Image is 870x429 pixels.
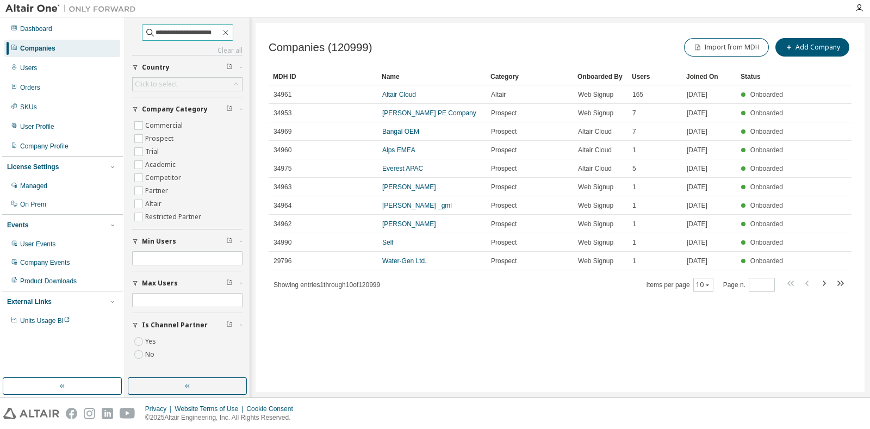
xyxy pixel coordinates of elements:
span: 34964 [274,201,291,210]
span: 1 [632,183,636,191]
div: SKUs [20,103,37,111]
span: 34990 [274,238,291,247]
img: facebook.svg [66,408,77,419]
span: Clear filter [226,105,233,114]
span: Web Signup [578,257,613,265]
button: Country [132,55,243,79]
span: Prospect [491,201,517,210]
button: Min Users [132,229,243,253]
span: 34963 [274,183,291,191]
span: Altair Cloud [578,164,612,173]
div: Website Terms of Use [175,405,246,413]
span: [DATE] [687,90,707,99]
span: Prospect [491,257,517,265]
button: Max Users [132,271,243,295]
span: Altair [491,90,506,99]
div: Events [7,221,28,229]
div: Click to select [133,78,242,91]
a: Alps EMEA [382,146,415,154]
span: 1 [632,201,636,210]
span: 5 [632,164,636,173]
a: Self [382,239,394,246]
span: Max Users [142,279,178,288]
p: © 2025 Altair Engineering, Inc. All Rights Reserved. [145,413,300,422]
img: instagram.svg [84,408,95,419]
span: Prospect [491,164,517,173]
span: [DATE] [687,201,707,210]
div: User Events [20,240,55,248]
span: 7 [632,109,636,117]
div: Users [632,68,678,85]
label: Partner [145,184,170,197]
label: Commercial [145,119,185,132]
span: 34975 [274,164,291,173]
a: [PERSON_NAME] _gml [382,202,452,209]
label: No [145,348,157,361]
span: Onboarded [750,220,783,228]
span: Onboarded [750,165,783,172]
div: Company Events [20,258,70,267]
label: Restricted Partner [145,210,203,223]
div: External Links [7,297,52,306]
span: Prospect [491,220,517,228]
span: Onboarded [750,257,783,265]
div: Category [490,68,569,85]
div: Companies [20,44,55,53]
span: 165 [632,90,643,99]
span: 1 [632,220,636,228]
div: On Prem [20,200,46,209]
span: 1 [632,146,636,154]
img: linkedin.svg [102,408,113,419]
label: Competitor [145,171,183,184]
span: [DATE] [687,164,707,173]
span: Prospect [491,183,517,191]
img: altair_logo.svg [3,408,59,419]
span: Onboarded [750,128,783,135]
span: Prospect [491,146,517,154]
span: [DATE] [687,109,707,117]
div: Company Profile [20,142,69,151]
div: Product Downloads [20,277,77,285]
span: 29796 [274,257,291,265]
a: Altair Cloud [382,91,416,98]
span: Altair Cloud [578,146,612,154]
div: Cookie Consent [246,405,299,413]
span: Page n. [723,278,775,292]
a: [PERSON_NAME] [382,220,436,228]
span: Clear filter [226,321,233,329]
span: Web Signup [578,238,613,247]
span: [DATE] [687,127,707,136]
button: Company Category [132,97,243,121]
span: Web Signup [578,90,613,99]
label: Academic [145,158,178,171]
label: Trial [145,145,161,158]
span: Onboarded [750,202,783,209]
button: Is Channel Partner [132,313,243,337]
span: 1 [632,257,636,265]
span: [DATE] [687,183,707,191]
span: Onboarded [750,146,783,154]
div: Privacy [145,405,175,413]
span: [DATE] [687,257,707,265]
span: Clear filter [226,63,233,72]
span: Web Signup [578,183,613,191]
span: Company Category [142,105,208,114]
span: [DATE] [687,220,707,228]
span: Web Signup [578,109,613,117]
a: Everest APAC [382,165,423,172]
span: Onboarded [750,91,783,98]
div: Managed [20,182,47,190]
span: 1 [632,238,636,247]
span: Onboarded [750,109,783,117]
div: Status [741,68,786,85]
span: Units Usage BI [20,317,70,325]
div: User Profile [20,122,54,131]
a: [PERSON_NAME] [382,183,436,191]
span: [DATE] [687,146,707,154]
button: 10 [696,281,711,289]
span: Prospect [491,127,517,136]
span: Prospect [491,109,517,117]
span: Is Channel Partner [142,321,208,329]
span: Items per page [647,278,713,292]
div: Dashboard [20,24,52,33]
